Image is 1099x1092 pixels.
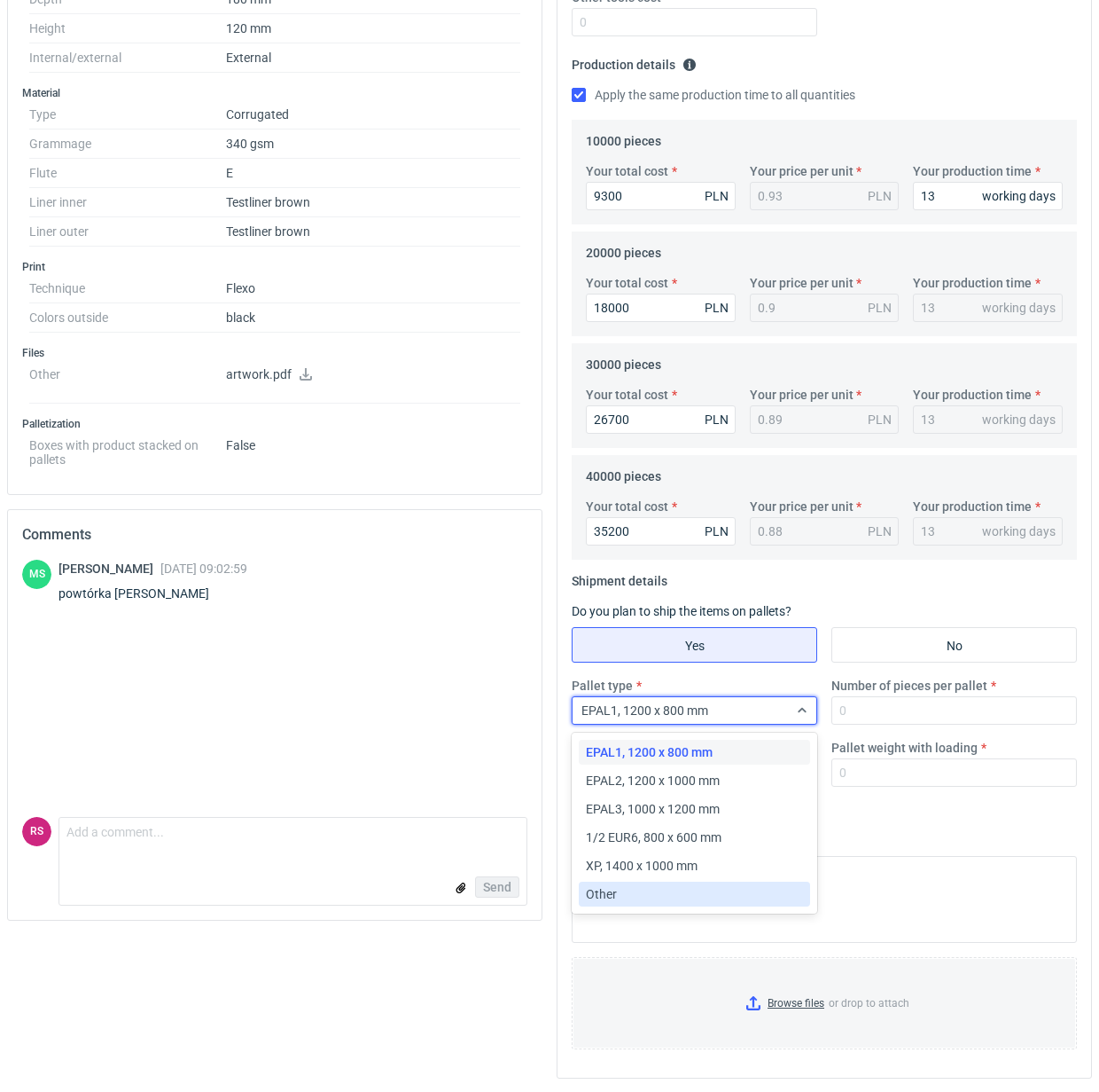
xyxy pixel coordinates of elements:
[586,800,720,818] span: EPAL3, 1000 x 1200 mm
[586,274,668,292] label: Your total cost
[22,560,51,589] div: Maciej Sikora
[705,522,729,540] div: PLN
[750,386,853,404] label: Your price per unit
[572,627,817,663] label: Yes
[581,703,708,718] span: EPAL1, 1200 x 800 mm
[982,411,1056,428] div: working days
[29,159,226,188] dt: Flute
[705,299,729,317] div: PLN
[22,260,527,274] h3: Print
[29,360,226,404] dt: Other
[572,51,697,72] legend: Production details
[750,498,853,515] label: Your price per unit
[572,86,855,104] label: Apply the same production time to all quantities
[913,274,1032,292] label: Your production time
[572,856,1077,943] textarea: wykrojnik: istniejący - 2uż polimer: istniejący
[160,562,247,576] span: [DATE] 09:02:59
[22,817,51,846] figcaption: RS
[573,958,1076,1049] label: or drop to attach
[29,43,226,73] dt: Internal/external
[831,758,1077,787] input: 0
[22,86,527,100] h3: Material
[22,417,527,431] h3: Palletization
[226,303,520,333] dd: black
[913,386,1032,404] label: Your production time
[29,274,226,303] dt: Technique
[586,743,713,761] span: EPAL1, 1200 x 800 mm
[586,857,698,875] span: XP, 1400 x 1000 mm
[483,881,511,893] span: Send
[586,239,661,260] legend: 20000 pieces
[572,604,791,618] label: Do you plan to ship the items on pallets?
[226,431,520,467] dd: False
[29,217,226,247] dt: Liner outer
[831,677,987,695] label: Number of pieces per pallet
[22,346,527,360] h3: Files
[586,350,661,372] legend: 30000 pieces
[572,567,667,588] legend: Shipment details
[913,498,1032,515] label: Your production time
[586,498,668,515] label: Your total cost
[29,431,226,467] dt: Boxes with product stacked on pallets
[831,696,1077,725] input: 0
[586,885,617,903] span: Other
[586,162,668,180] label: Your total cost
[572,8,817,36] input: 0
[226,43,520,73] dd: External
[982,187,1056,205] div: working days
[22,817,51,846] div: Rafał Stani
[226,274,520,303] dd: Flexo
[868,187,892,205] div: PLN
[913,162,1032,180] label: Your production time
[29,14,226,43] dt: Height
[831,739,978,757] label: Pallet weight with loading
[868,411,892,428] div: PLN
[913,182,1063,210] input: 0
[58,562,160,576] span: [PERSON_NAME]
[226,100,520,130] dd: Corrugated
[868,522,892,540] div: PLN
[475,876,519,898] button: Send
[586,386,668,404] label: Your total cost
[29,130,226,159] dt: Grammage
[226,217,520,247] dd: Testliner brown
[586,182,736,210] input: 0
[750,274,853,292] label: Your price per unit
[586,772,720,790] span: EPAL2, 1200 x 1000 mm
[705,187,729,205] div: PLN
[226,188,520,217] dd: Testliner brown
[705,411,729,428] div: PLN
[572,677,633,695] label: Pallet type
[982,522,1056,540] div: working days
[29,303,226,333] dt: Colors outside
[586,127,661,148] legend: 10000 pieces
[22,524,527,546] h2: Comments
[226,14,520,43] dd: 120 mm
[22,560,51,589] figcaption: MS
[226,367,520,383] p: artwork.pdf
[58,585,247,602] div: powtórka [PERSON_NAME]
[982,299,1056,317] div: working days
[586,462,661,483] legend: 40000 pieces
[586,829,721,846] span: 1/2 EUR6, 800 x 600 mm
[831,627,1077,663] label: No
[750,162,853,180] label: Your price per unit
[29,100,226,130] dt: Type
[868,299,892,317] div: PLN
[29,188,226,217] dt: Liner inner
[226,130,520,159] dd: 340 gsm
[226,159,520,188] dd: E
